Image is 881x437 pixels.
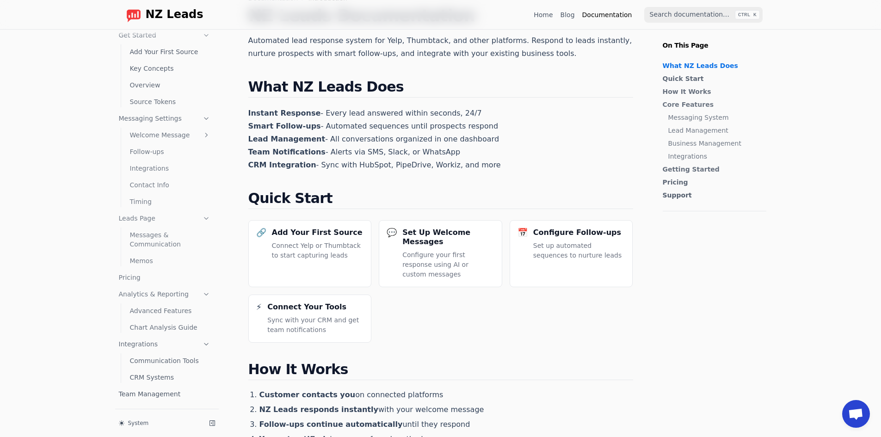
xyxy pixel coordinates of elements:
[663,74,762,83] a: Quick Start
[267,315,363,335] p: Sync with your CRM and get team notifications
[582,10,632,19] a: Documentation
[663,61,762,70] a: What NZ Leads Does
[248,190,633,209] h2: Quick Start
[115,211,214,226] a: Leads Page
[256,228,266,237] div: 🔗
[534,10,553,19] a: Home
[126,144,214,159] a: Follow-ups
[248,122,321,130] strong: Smart Follow-ups
[126,194,214,209] a: Timing
[126,353,214,368] a: Communication Tools
[248,34,633,60] p: Automated lead response system for Yelp, Thumbtack, and other platforms. Respond to leads instant...
[402,250,494,279] p: Configure your first response using AI or custom messages
[259,405,378,414] strong: NZ Leads responds instantly
[115,287,214,302] a: Analytics & Reporting
[126,228,214,252] a: Messages & Communication
[655,30,774,50] p: On This Page
[126,253,214,268] a: Memos
[115,111,214,126] a: Messaging Settings
[115,337,214,351] a: Integrations
[259,390,356,399] strong: Customer contacts you
[510,220,633,287] a: 📅Configure Follow-upsSet up automated sequences to nurture leads
[248,220,372,287] a: 🔗Add Your First SourceConnect Yelp or Thumbtack to start capturing leads
[842,400,870,428] a: Open chat
[533,241,625,260] p: Set up automated sequences to nurture leads
[126,320,214,335] a: Chart Analysis Guide
[126,44,214,59] a: Add Your First Source
[267,302,346,312] h3: Connect Your Tools
[663,87,762,96] a: How It Works
[206,417,219,430] button: Collapse sidebar
[259,420,403,429] strong: Follow-ups continue automatically
[248,135,326,143] strong: Lead Management
[126,128,214,142] a: Welcome Message
[248,79,633,98] h2: What NZ Leads Does
[126,370,214,385] a: CRM Systems
[115,387,214,401] a: Team Management
[115,28,214,43] a: Get Started
[663,165,762,174] a: Getting Started
[115,270,214,285] a: Pricing
[272,228,363,237] h3: Add Your First Source
[561,10,575,19] a: Blog
[126,94,214,109] a: Source Tokens
[126,178,214,192] a: Contact Info
[663,100,762,109] a: Core Features
[248,109,321,117] strong: Instant Response
[668,139,762,148] a: Business Management
[248,107,633,172] p: - Every lead answered within seconds, 24/7 - Automated sequences until prospects respond - All co...
[668,152,762,161] a: Integrations
[663,178,762,187] a: Pricing
[533,228,621,237] h3: Configure Follow-ups
[126,7,141,22] img: logo
[248,361,633,380] h2: How It Works
[248,160,316,169] strong: CRM Integration
[272,241,364,260] p: Connect Yelp or Thumbtack to start capturing leads
[387,228,397,237] div: 💬
[248,295,372,343] a: ⚡Connect Your ToolsSync with your CRM and get team notifications
[126,161,214,176] a: Integrations
[256,302,262,312] div: ⚡
[668,126,762,135] a: Lead Management
[259,404,633,415] li: with your welcome message
[126,303,214,318] a: Advanced Features
[126,61,214,76] a: Key Concepts
[115,417,202,430] button: System
[146,8,203,21] span: NZ Leads
[126,78,214,92] a: Overview
[663,191,762,200] a: Support
[402,228,494,246] h3: Set Up Welcome Messages
[668,113,762,122] a: Messaging System
[518,228,528,237] div: 📅
[259,389,633,400] li: on connected platforms
[119,7,203,22] a: Home page
[259,419,633,430] li: until they respond
[248,148,326,156] strong: Team Notifications
[379,220,502,287] a: 💬Set Up Welcome MessagesConfigure your first response using AI or custom messages
[644,7,763,23] input: Search documentation…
